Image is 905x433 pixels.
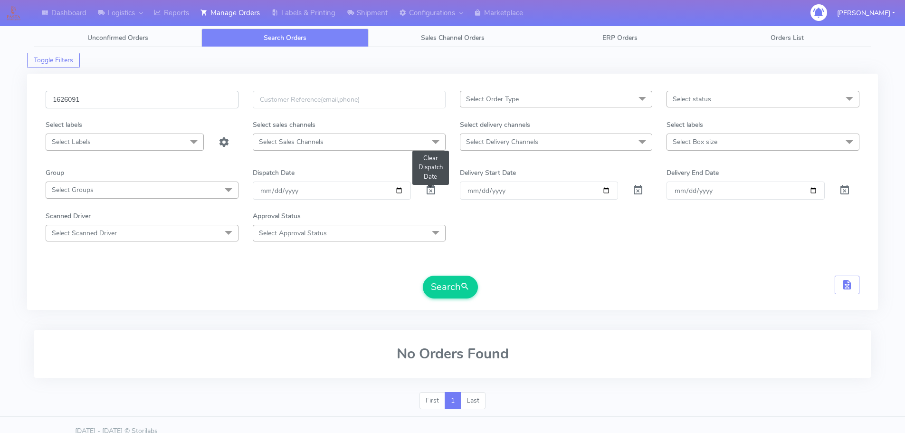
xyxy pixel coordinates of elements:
span: ERP Orders [602,33,638,42]
input: Order Id [46,91,238,108]
span: Select Order Type [466,95,519,104]
label: Delivery Start Date [460,168,516,178]
span: Search Orders [264,33,306,42]
label: Delivery End Date [667,168,719,178]
span: Select Approval Status [259,229,327,238]
label: Select labels [46,120,82,130]
span: Select Sales Channels [259,137,324,146]
label: Select delivery channels [460,120,530,130]
button: Toggle Filters [27,53,80,68]
span: Orders List [771,33,804,42]
label: Select sales channels [253,120,315,130]
h2: No Orders Found [46,346,859,362]
span: Select Delivery Channels [466,137,538,146]
button: [PERSON_NAME] [830,3,902,23]
span: Select Box size [673,137,717,146]
span: Unconfirmed Orders [87,33,148,42]
ul: Tabs [34,29,871,47]
span: Select Groups [52,185,94,194]
label: Approval Status [253,211,301,221]
span: Select Labels [52,137,91,146]
label: Select labels [667,120,703,130]
label: Scanned Driver [46,211,91,221]
input: Customer Reference(email,phone) [253,91,446,108]
a: 1 [445,392,461,409]
span: Select status [673,95,711,104]
span: Select Scanned Driver [52,229,117,238]
button: Search [423,276,478,298]
span: Sales Channel Orders [421,33,485,42]
label: Dispatch Date [253,168,295,178]
label: Group [46,168,64,178]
